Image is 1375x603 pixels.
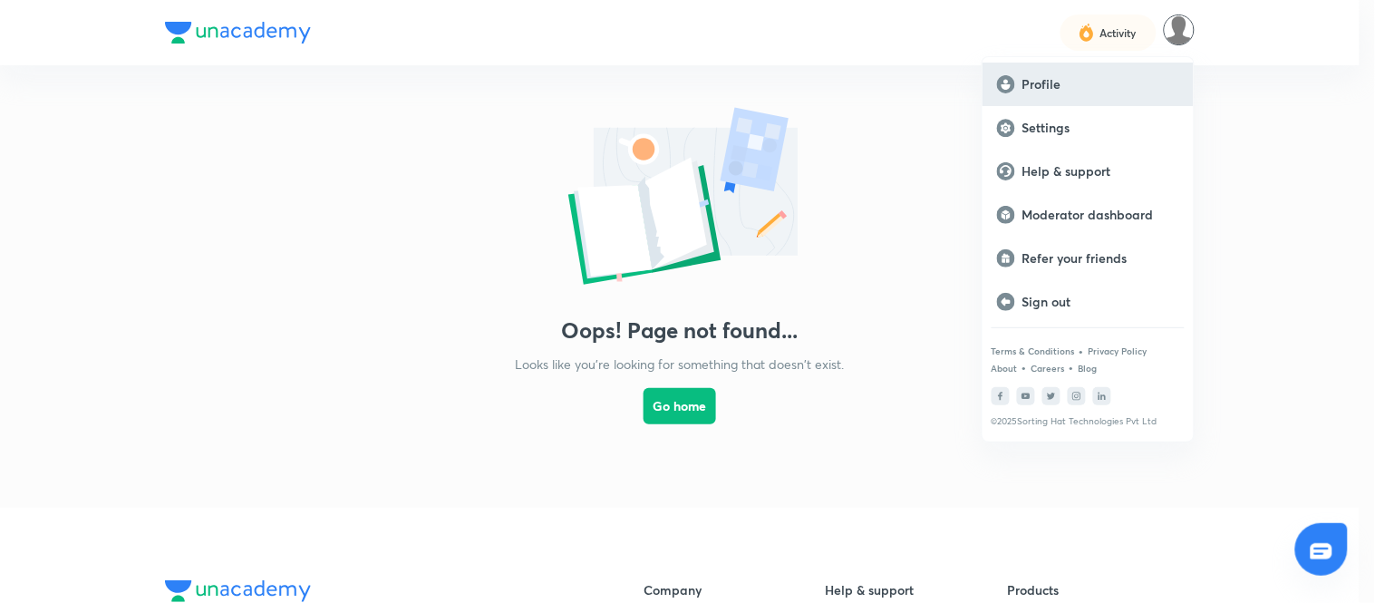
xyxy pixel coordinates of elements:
p: Sign out [1022,294,1179,310]
div: • [1022,359,1028,375]
p: Moderator dashboard [1022,207,1179,223]
p: © 2025 Sorting Hat Technologies Pvt Ltd [992,416,1185,427]
a: Terms & Conditions [992,345,1075,356]
a: Blog [1079,363,1098,374]
div: • [1069,359,1075,375]
a: Profile [983,63,1194,106]
p: Help & support [1022,163,1179,180]
p: Profile [1022,76,1179,92]
div: • [1079,343,1085,359]
a: Careers [1031,363,1065,374]
a: Refer your friends [983,237,1194,280]
a: Moderator dashboard [983,193,1194,237]
p: Refer your friends [1022,250,1179,267]
a: Settings [983,106,1194,150]
a: Help & support [983,150,1194,193]
p: Settings [1022,120,1179,136]
a: About [992,363,1018,374]
a: Privacy Policy [1089,345,1147,356]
